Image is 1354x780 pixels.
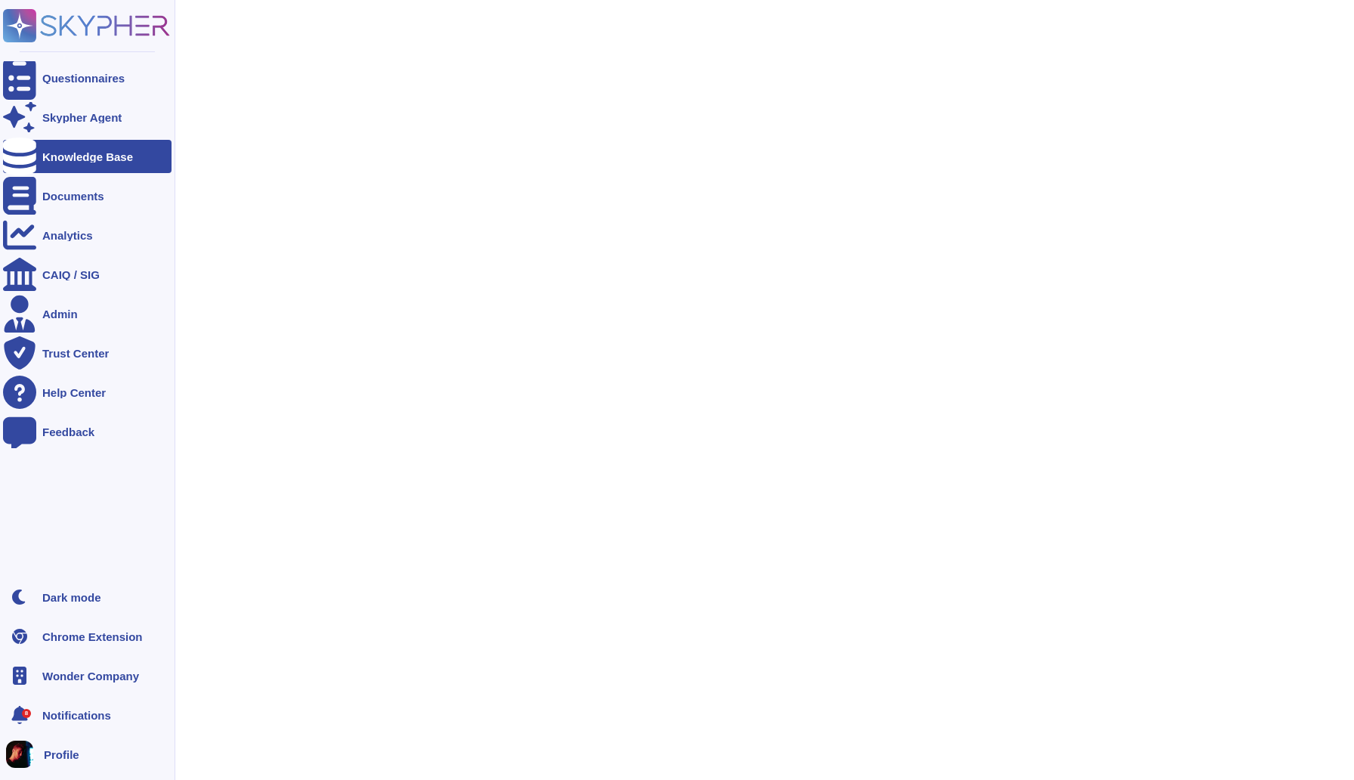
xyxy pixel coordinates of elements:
div: CAIQ / SIG [42,269,100,280]
div: Dark mode [42,592,101,603]
div: Documents [42,190,104,202]
div: Feedback [42,426,94,438]
button: user [3,738,44,771]
a: Analytics [3,218,172,252]
div: Trust Center [42,348,109,359]
a: Knowledge Base [3,140,172,173]
span: Profile [44,749,79,760]
div: Chrome Extension [42,631,143,642]
div: Questionnaires [42,73,125,84]
div: Analytics [42,230,93,241]
a: Skypher Agent [3,101,172,134]
a: Chrome Extension [3,620,172,653]
span: Wonder Company [42,670,139,682]
div: 8 [22,709,31,718]
a: Trust Center [3,336,172,370]
div: Skypher Agent [42,112,122,123]
div: Knowledge Base [42,151,133,162]
div: Help Center [42,387,106,398]
a: Help Center [3,376,172,409]
a: Admin [3,297,172,330]
span: Notifications [42,710,111,721]
a: Feedback [3,415,172,448]
a: Questionnaires [3,61,172,94]
a: Documents [3,179,172,212]
a: CAIQ / SIG [3,258,172,291]
img: user [6,741,33,768]
div: Admin [42,308,78,320]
